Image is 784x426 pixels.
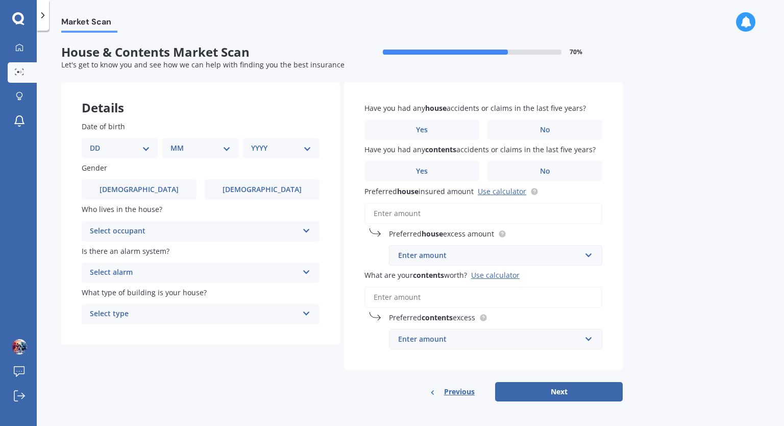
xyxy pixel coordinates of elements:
span: No [540,126,550,134]
span: What type of building is your house? [82,288,207,297]
div: Select alarm [90,267,298,279]
div: Enter amount [398,334,581,345]
b: contents [413,270,444,280]
span: Gender [82,163,107,173]
span: House & Contents Market Scan [61,45,342,60]
span: Who lives in the house? [82,205,162,215]
button: Next [495,382,623,401]
span: No [540,167,550,176]
span: Previous [444,384,475,399]
span: Preferred excess [389,313,475,322]
span: Date of birth [82,122,125,131]
b: contents [422,313,453,322]
span: Have you had any accidents or claims in the last five years? [364,145,596,154]
span: Let's get to know you and see how we can help with finding you the best insurance [61,60,345,69]
span: What are your worth? [364,270,467,280]
span: Market Scan [61,17,117,31]
div: Select occupant [90,225,298,238]
div: Select type [90,308,298,320]
b: contents [425,145,456,154]
b: house [425,103,447,113]
div: Enter amount [398,250,581,261]
input: Enter amount [364,203,602,224]
img: ACg8ocIJaFiKN8TIh5XXG0IXLhvopEViAPOLUUjW9_Oc9gtTBYmifKU=s96-c [12,339,27,354]
span: Preferred insured amount [364,186,474,196]
span: Is there an alarm system? [82,246,169,256]
div: Details [61,82,340,113]
span: Have you had any accidents or claims in the last five years? [364,103,586,113]
b: house [397,186,419,196]
span: Yes [416,126,428,134]
b: house [422,229,443,239]
span: Preferred excess amount [389,229,494,239]
span: [DEMOGRAPHIC_DATA] [100,185,179,194]
span: 70 % [570,49,582,56]
div: Use calculator [471,270,520,280]
a: Use calculator [478,186,526,196]
input: Enter amount [364,287,602,308]
span: Yes [416,167,428,176]
span: [DEMOGRAPHIC_DATA] [223,185,302,194]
